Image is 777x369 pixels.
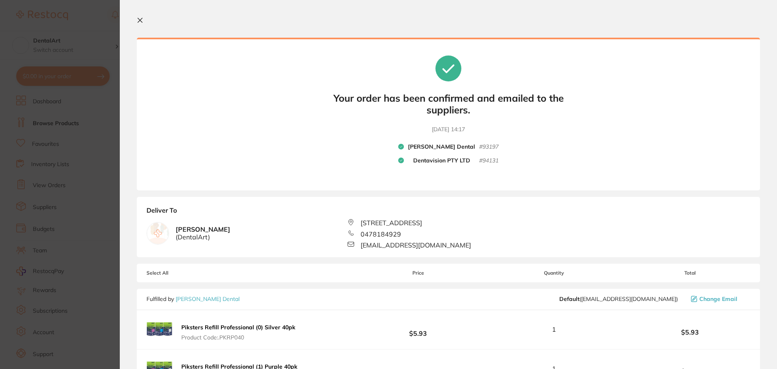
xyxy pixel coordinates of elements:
[179,324,298,341] button: Piksters Refill Professional (0) Silver 40pk Product Code:.PKRP040
[176,295,240,303] a: [PERSON_NAME] Dental
[479,157,499,164] small: # 94131
[559,296,678,302] span: sales@piksters.com
[699,296,737,302] span: Change Email
[146,296,240,302] p: Fulfilled by
[559,295,580,303] b: Default
[358,270,478,276] span: Price
[146,270,227,276] span: Select All
[630,328,750,336] b: $5.93
[630,270,750,276] span: Total
[181,334,295,341] span: Product Code: .PKRP040
[146,207,750,219] b: Deliver To
[361,241,471,249] span: [EMAIL_ADDRESS][DOMAIN_NAME]
[146,317,172,343] img: NW52Mjdpdw
[327,92,570,116] b: Your order has been confirmed and emailed to the suppliers.
[361,230,401,238] span: 0478184929
[479,143,499,151] small: # 93197
[408,143,475,151] b: [PERSON_NAME] Dental
[181,324,295,331] b: Piksters Refill Professional (0) Silver 40pk
[413,157,470,164] b: Dentavision PTY LTD
[147,222,169,244] img: empty.jpg
[688,295,750,303] button: Change Email
[176,226,230,241] b: [PERSON_NAME]
[361,219,422,226] span: [STREET_ADDRESS]
[552,326,556,333] span: 1
[358,322,478,337] b: $5.93
[479,270,630,276] span: Quantity
[176,233,230,241] span: ( DentalArt )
